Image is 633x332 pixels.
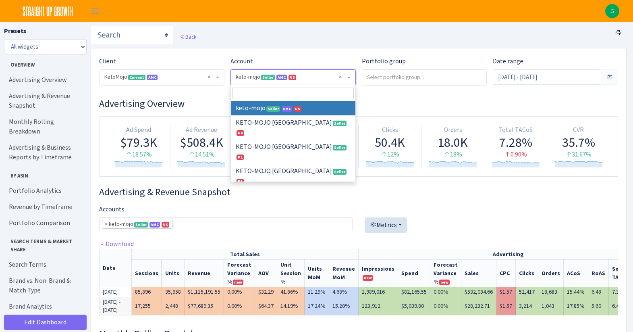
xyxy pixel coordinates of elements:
[4,58,84,69] span: Overview
[231,164,355,188] li: KETO-MOJO [GEOGRAPHIC_DATA]
[149,222,160,228] span: AMC
[180,33,196,40] a: Back
[564,297,588,315] td: 17.85%
[516,297,538,315] td: 3,214
[4,88,85,114] a: Advertising & Revenue Snapshot
[105,220,108,228] span: ×
[282,106,292,112] span: Amazon Marketing Cloud
[425,135,481,150] div: 18.0K
[496,259,516,287] th: CPC
[111,135,167,150] div: $79.3K
[288,75,296,80] span: US
[488,125,544,135] div: Total TACoS
[398,297,430,315] td: $5,039.80
[174,135,230,150] div: $508.4K
[111,125,167,135] div: Ad Spend
[277,259,305,287] th: Unit Session %
[564,287,588,297] td: 15.44%
[230,56,253,66] label: Account
[430,259,461,287] th: Spend Forecast Variance %
[237,155,244,160] span: Poland
[496,297,516,315] td: $1.57
[185,297,224,315] td: $77,689.35
[430,287,461,297] td: 0.00%
[359,259,398,287] th: Impressions
[493,56,523,66] label: Date range
[333,145,347,150] span: Seller
[261,75,275,80] span: Seller
[132,287,162,297] td: 85,896
[4,140,85,165] a: Advertising & Business Reports by Timeframe
[277,287,305,297] td: 41.86%
[132,297,162,315] td: 17,255
[4,273,85,299] a: Brand vs. Non-Brand & Match Type
[276,75,287,80] span: AMC
[550,125,606,135] div: CVR
[102,220,173,229] li: keto-mojo <span class="badge badge-success">Seller</span><span class="badge badge-primary" data-t...
[294,106,301,112] span: US
[100,249,132,287] th: Date
[550,135,606,150] div: 35.7%
[496,287,516,297] td: $1.57
[134,222,148,228] span: Seller
[305,259,329,287] th: Units MoM
[398,259,430,287] th: Spend
[4,114,85,140] a: Monthly Rolling Breakdown
[362,150,418,159] div: 12%
[605,4,619,18] img: Gilit
[425,125,481,135] div: Orders
[461,297,496,315] td: $28,232.71
[588,259,609,287] th: RoAS
[100,297,132,315] td: [DATE] - [DATE]
[237,179,244,184] span: Spain
[277,297,305,315] td: 14.19%
[174,150,230,159] div: 14.51%
[4,199,85,215] a: Revenue by Timeframe
[100,287,132,297] td: [DATE]
[538,287,564,297] td: 18,683
[185,287,224,297] td: $1,115,191.55
[236,73,346,81] span: keto-mojo <span class="badge badge-success">Seller</span><span class="badge badge-primary" data-t...
[4,169,84,180] span: By ASIN
[224,297,255,315] td: 0.00%
[255,297,277,315] td: $64.37
[363,275,373,281] span: new
[488,135,544,150] div: 7.28%
[339,73,342,81] span: Remove all items
[329,259,359,287] th: Revenue MoM
[430,297,461,315] td: 0.00%
[185,259,224,287] th: Revenue
[333,169,347,175] span: Seller
[99,186,618,198] h3: Widget #2
[538,259,564,287] th: Orders
[132,259,162,287] th: Sessions
[4,215,85,231] a: Portfolio Comparison
[4,183,85,199] a: Portfolio Analytics
[233,280,243,285] span: new
[4,72,85,88] a: Advertising Overview
[162,297,185,315] td: 2,448
[305,287,329,297] td: 11.29%
[550,150,606,159] div: 31.67%
[605,4,619,18] a: G
[85,4,105,18] button: Toggle navigation
[99,98,618,110] h3: Widget #1
[362,135,418,150] div: 50.4K
[4,234,84,253] span: Search Terms & Market Share
[128,75,145,80] span: Current
[588,297,609,315] td: 5.60
[132,249,359,259] th: Total Sales
[365,217,407,233] button: Metrics
[439,280,450,285] span: new
[162,259,185,287] th: Units
[4,26,26,36] label: Presets
[99,205,125,214] label: Accounts
[231,101,355,115] li: keto-mojo
[488,150,544,159] div: 0.90%
[398,287,430,297] td: $82,165.55
[425,150,481,159] div: 18%
[359,297,398,315] td: 123,912
[362,56,406,66] label: Portfolio group
[359,287,398,297] td: 1,989,016
[588,287,609,297] td: 6.48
